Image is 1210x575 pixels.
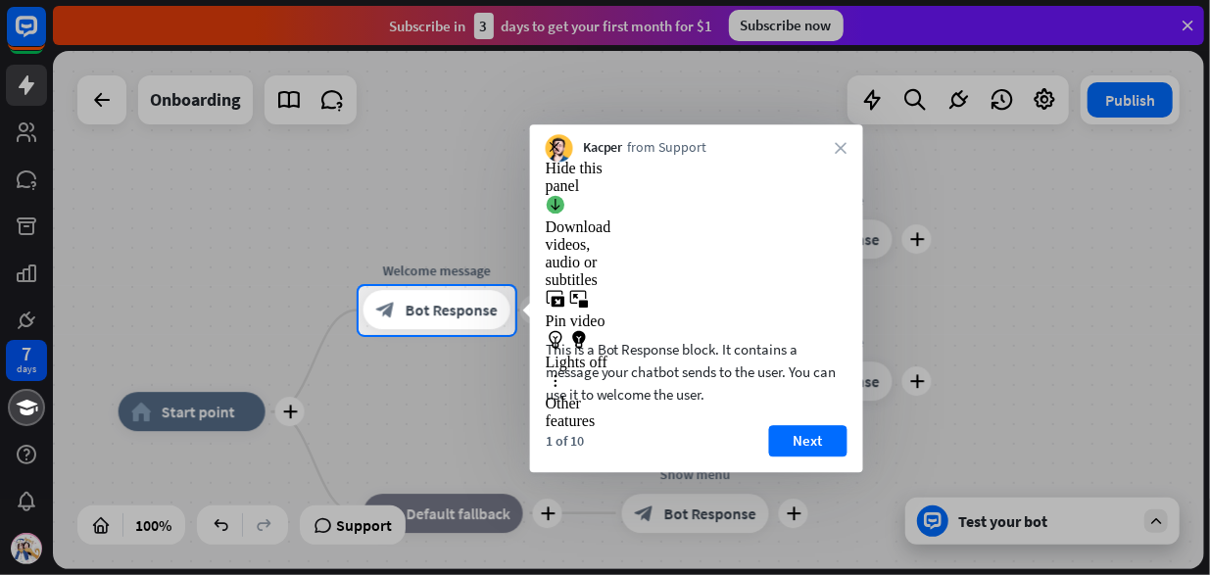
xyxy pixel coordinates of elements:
[769,425,847,456] button: Next
[628,139,707,159] span: from Support
[583,139,623,159] span: Kacper
[546,432,584,450] div: 1 of 10
[406,301,498,320] span: Bot Response
[376,301,396,320] i: block_bot_response
[836,142,847,154] i: close
[546,338,847,406] div: This is a Bot Response block. It contains a message your chatbot sends to the user. You can use i...
[16,8,74,67] button: Open LiveChat chat widget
